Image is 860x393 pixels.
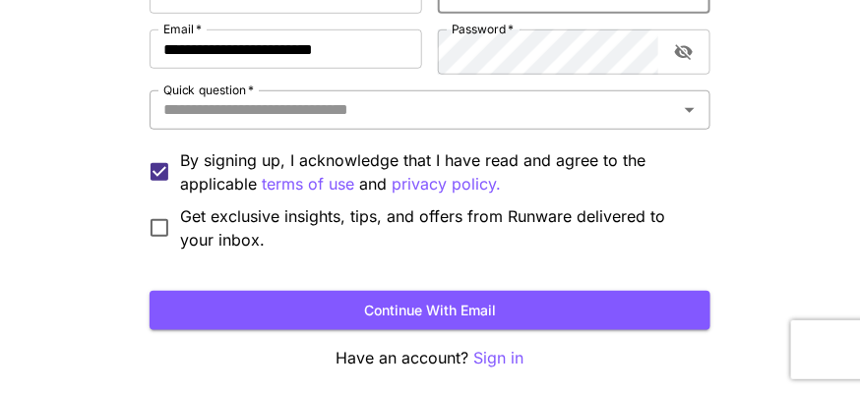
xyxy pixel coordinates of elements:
span: Get exclusive insights, tips, and offers from Runware delivered to your inbox. [180,204,695,252]
button: Sign in [474,346,524,370]
p: privacy policy. [392,172,501,196]
button: By signing up, I acknowledge that I have read and agree to the applicable terms of use and [392,172,501,196]
button: Open [676,96,704,124]
button: By signing up, I acknowledge that I have read and agree to the applicable and privacy policy. [262,172,354,196]
p: Have an account? [150,346,710,370]
label: Password [452,21,515,37]
p: terms of use [262,172,354,196]
button: Continue with email [150,291,710,331]
label: Quick question [163,82,254,98]
button: toggle password visibility [666,34,702,70]
p: By signing up, I acknowledge that I have read and agree to the applicable and [180,148,695,196]
label: Email [163,21,202,37]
